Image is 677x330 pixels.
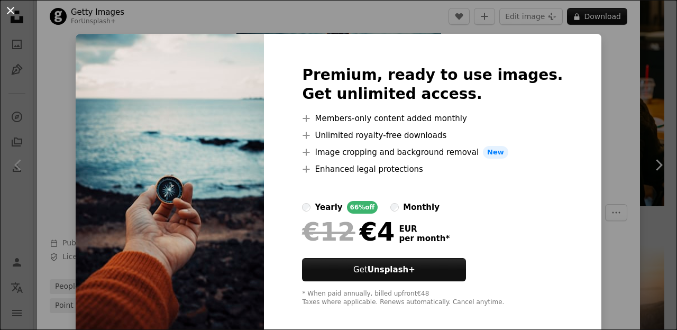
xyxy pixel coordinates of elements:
[302,112,563,125] li: Members-only content added monthly
[302,163,563,176] li: Enhanced legal protections
[390,203,399,212] input: monthly
[403,201,440,214] div: monthly
[302,218,355,245] span: €12
[399,224,450,234] span: EUR
[368,265,415,274] strong: Unsplash+
[302,129,563,142] li: Unlimited royalty-free downloads
[302,218,395,245] div: €4
[399,234,450,243] span: per month *
[302,258,466,281] button: GetUnsplash+
[483,146,508,159] span: New
[302,146,563,159] li: Image cropping and background removal
[302,66,563,104] h2: Premium, ready to use images. Get unlimited access.
[302,203,310,212] input: yearly66%off
[302,290,563,307] div: * When paid annually, billed upfront €48 Taxes where applicable. Renews automatically. Cancel any...
[347,201,378,214] div: 66% off
[315,201,342,214] div: yearly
